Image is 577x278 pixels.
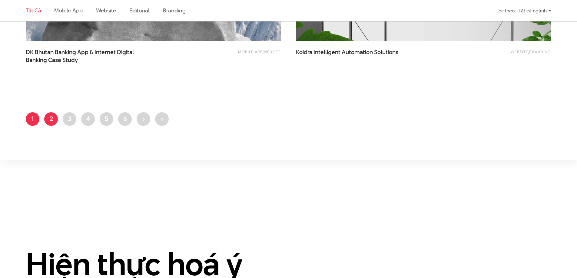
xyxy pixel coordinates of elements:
span: Automation [342,48,373,56]
a: Website [511,49,528,54]
a: Website [263,49,281,54]
span: › [142,114,145,123]
div: Lọc theo: [496,5,516,16]
a: Editorial [129,7,150,14]
a: Mobile app [238,49,262,54]
span: » [160,114,164,123]
span: DK Bhutan Banking App & Internet Digital [26,48,147,64]
div: , [179,48,281,61]
div: Tất cả ngành [519,5,551,16]
div: , [449,48,551,61]
span: Banking Case Study [26,56,78,64]
a: 6 [118,112,132,126]
a: Mobile app [54,7,82,14]
a: 5 [100,112,113,126]
span: Solutions [374,48,398,56]
a: 3 [63,112,76,126]
a: Website [96,7,116,14]
a: Koidra Intelligent Automation Solutions [296,48,417,64]
a: DK Bhutan Banking App & Internet DigitalBanking Case Study [26,48,147,64]
a: Branding [529,49,551,54]
a: 2 [44,112,58,126]
span: Intelligent [313,48,340,56]
a: Tất cả [26,7,41,14]
span: Koidra [296,48,312,56]
a: Branding [163,7,185,14]
a: 4 [81,112,95,126]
